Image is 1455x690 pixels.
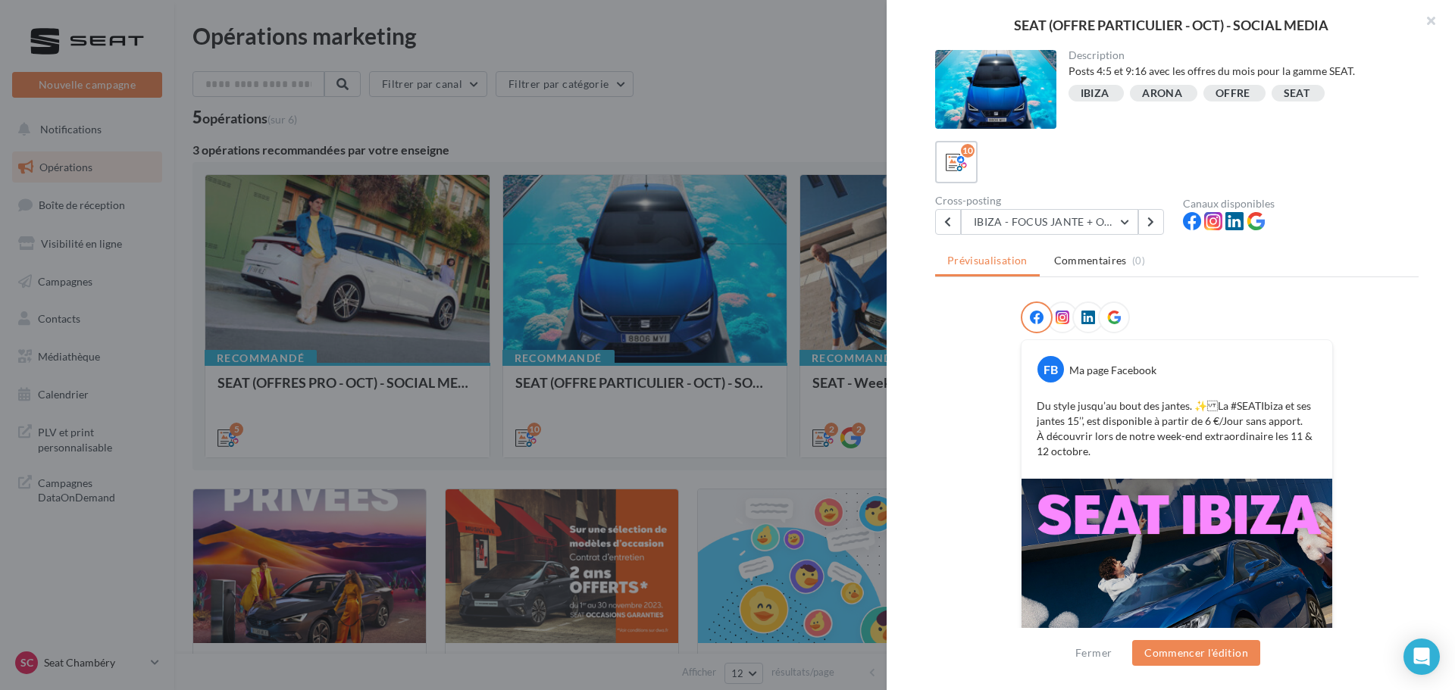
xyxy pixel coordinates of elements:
button: IBIZA - FOCUS JANTE + OFFRE [961,209,1138,235]
div: Ma page Facebook [1069,363,1156,378]
button: Fermer [1069,644,1118,662]
button: Commencer l'édition [1132,640,1260,666]
span: Commentaires [1054,253,1127,268]
div: ARONA [1142,88,1182,99]
div: Description [1069,50,1407,61]
div: SEAT (OFFRE PARTICULIER - OCT) - SOCIAL MEDIA [911,18,1431,32]
div: SEAT [1284,88,1309,99]
div: Canaux disponibles [1183,198,1419,209]
div: Cross-posting [935,195,1171,206]
span: (0) [1132,254,1145,267]
div: Open Intercom Messenger [1403,638,1440,675]
div: OFFRE [1216,88,1250,99]
div: Posts 4:5 et 9:16 avec les offres du mois pour la gamme SEAT. [1069,64,1407,79]
div: FB [1037,356,1064,382]
div: 10 [961,144,975,158]
div: IBIZA [1081,88,1109,99]
p: Du style jusqu’au bout des jantes. ✨ La #SEATIbiza et ses jantes 15’’, est disponible à partir de... [1037,398,1317,459]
